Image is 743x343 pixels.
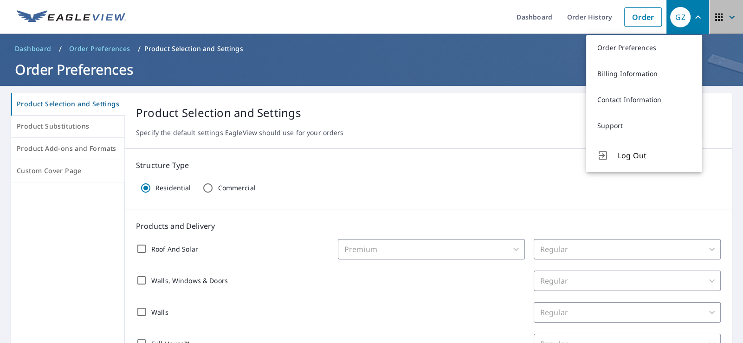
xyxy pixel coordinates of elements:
div: tab-list [11,93,125,182]
p: Walls, Windows & Doors [151,276,228,285]
li: / [138,43,141,54]
a: Dashboard [11,41,55,56]
span: Custom Cover Page [17,165,119,177]
span: Product Substitutions [17,121,119,132]
p: Residential [155,184,191,192]
p: Commercial [218,184,255,192]
a: Contact Information [586,87,702,113]
div: Premium [338,239,525,259]
p: Product Selection and Settings [136,104,721,121]
div: Regular [534,239,721,259]
span: Order Preferences [69,44,130,53]
p: Structure Type [136,160,721,171]
span: Dashboard [15,44,52,53]
p: Specify the default settings EagleView should use for your orders [136,129,721,137]
button: Log Out [586,139,702,172]
a: Billing Information [586,61,702,87]
a: Order Preferences [65,41,134,56]
p: Product Selection and Settings [144,44,243,53]
img: EV Logo [17,10,126,24]
a: Support [586,113,702,139]
h1: Order Preferences [11,60,732,79]
a: Order [624,7,662,27]
div: GZ [670,7,691,27]
div: Regular [534,271,721,291]
p: Roof And Solar [151,244,198,254]
li: / [59,43,62,54]
span: Product Selection and Settings [17,98,119,110]
p: Walls [151,307,168,317]
p: Products and Delivery [136,220,721,232]
nav: breadcrumb [11,41,732,56]
div: Regular [534,302,721,323]
a: Order Preferences [586,35,702,61]
span: Product Add-ons and Formats [17,143,119,155]
span: Log Out [618,150,691,161]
